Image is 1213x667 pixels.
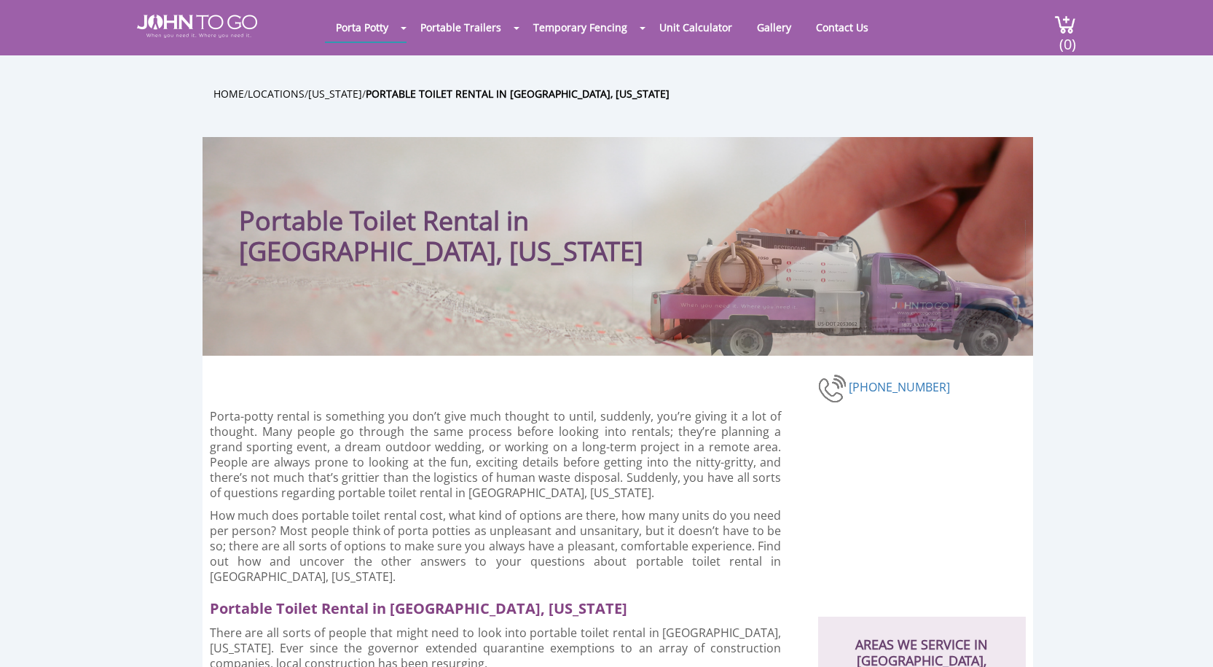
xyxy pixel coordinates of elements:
span: (0) [1059,23,1076,54]
img: Portable Toilet Rental in Hudson, New Jersey - Porta Potty [818,372,849,405]
a: Gallery [746,13,802,42]
a: Home [213,87,244,101]
img: JOHN to go [137,15,257,38]
a: Porta Potty [325,13,399,42]
a: [PHONE_NUMBER] [849,378,950,394]
a: Contact Us [805,13,879,42]
h2: Portable Toilet Rental in [GEOGRAPHIC_DATA], [US_STATE] [210,592,794,618]
img: cart a [1054,15,1076,34]
a: Portable Toilet Rental in [GEOGRAPHIC_DATA], [US_STATE] [366,87,670,101]
img: Truck [632,220,1026,356]
ul: / / / [213,85,1044,102]
p: Porta-potty rental is something you don’t give much thought to until, suddenly, you’re giving it ... [210,409,782,501]
a: Temporary Fencing [522,13,638,42]
a: Unit Calculator [648,13,743,42]
p: How much does portable toilet rental cost, what kind of options are there, how many units do you ... [210,508,782,585]
button: Live Chat [1155,609,1213,667]
h1: Portable Toilet Rental in [GEOGRAPHIC_DATA], [US_STATE] [239,166,709,267]
a: Portable Trailers [409,13,512,42]
a: [US_STATE] [308,87,362,101]
a: Locations [248,87,305,101]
